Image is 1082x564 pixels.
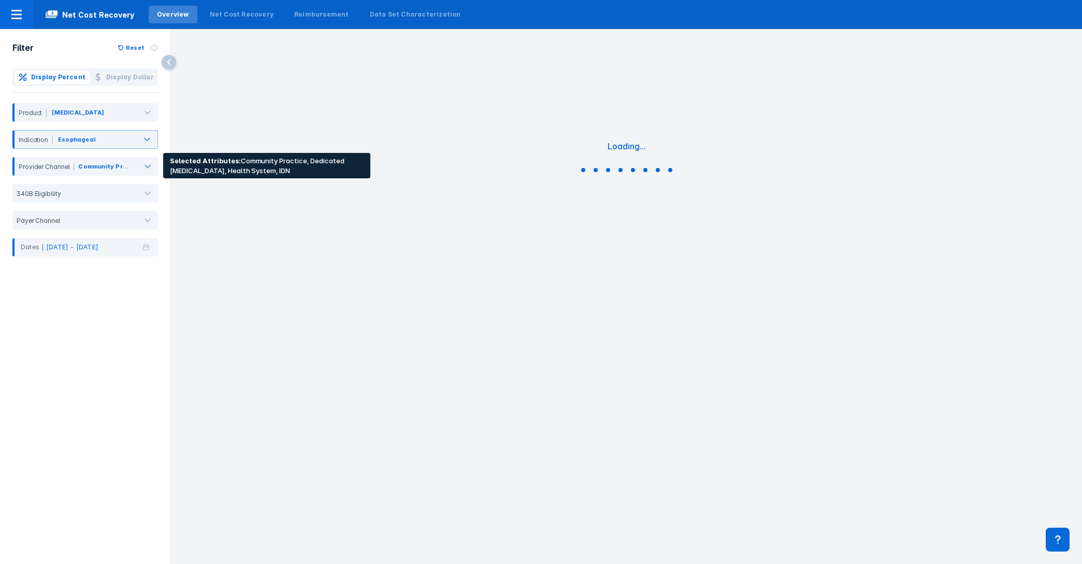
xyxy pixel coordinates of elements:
a: Data Set Characterization [362,6,469,23]
div: Net Cost Recovery [210,10,273,19]
button: Display Percent [15,70,90,84]
p: Reset [126,43,145,52]
div: Dates [21,243,98,252]
div: Contact Support [1046,528,1070,552]
span: Display Dollar [106,73,154,82]
div: Esophageal [58,135,96,144]
div: Data Set Characterization [370,10,461,19]
div: Loading... [608,141,646,151]
div: Reimbursement [294,10,349,19]
span: Community Practice, [78,162,145,170]
button: Display Dollar [90,70,158,84]
a: Net Cost Recovery [201,6,282,23]
span: Net Cost Recovery [33,8,147,21]
a: Reimbursement [286,6,357,23]
p: Filter [12,41,34,54]
span: Display Percent [31,73,85,82]
div: [MEDICAL_DATA] [52,108,104,117]
button: Reset [118,43,151,52]
div: Provider Channel [15,163,74,171]
div: Overview [157,10,189,19]
div: Payer Channel [12,217,60,224]
a: Overview [149,6,197,23]
p: [DATE] - [DATE] [46,243,98,252]
div: 340B Eligibility [12,190,61,198]
div: Product [15,109,47,117]
div: Indication [15,136,53,144]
